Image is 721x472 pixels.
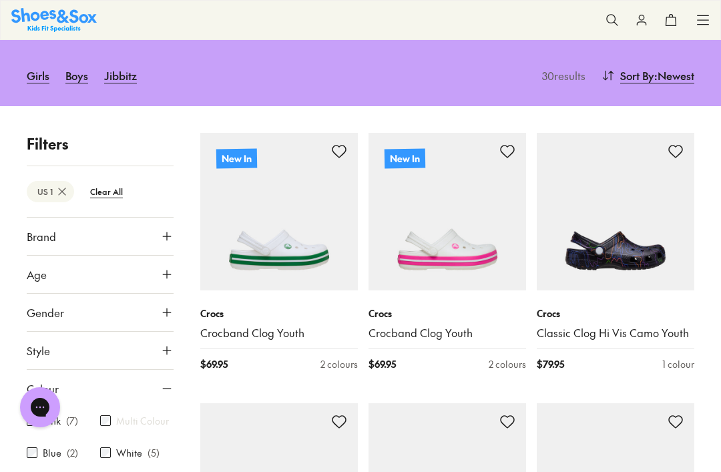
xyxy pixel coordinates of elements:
[27,133,174,155] p: Filters
[11,8,97,31] img: SNS_Logo_Responsive.svg
[116,414,169,428] label: Multi Colour
[654,67,694,83] span: : Newest
[27,381,59,397] span: Colour
[200,306,358,320] p: Crocs
[537,306,694,320] p: Crocs
[602,61,694,90] button: Sort By:Newest
[104,61,137,90] a: Jibbitz
[27,304,64,320] span: Gender
[369,306,526,320] p: Crocs
[27,332,174,369] button: Style
[320,357,358,371] div: 2 colours
[369,357,396,371] span: $ 69.95
[43,446,61,460] label: Blue
[27,181,74,202] btn: US 1
[385,149,425,169] p: New In
[67,446,78,460] p: ( 2 )
[27,294,174,331] button: Gender
[369,326,526,340] a: Crocband Clog Youth
[148,446,160,460] p: ( 5 )
[27,266,47,282] span: Age
[27,218,174,255] button: Brand
[13,383,67,432] iframe: Gorgias live chat messenger
[200,133,358,290] a: New In
[200,357,228,371] span: $ 69.95
[662,357,694,371] div: 1 colour
[66,414,78,428] p: ( 7 )
[27,228,56,244] span: Brand
[620,67,654,83] span: Sort By
[65,61,88,90] a: Boys
[27,256,174,293] button: Age
[27,61,49,90] a: Girls
[11,8,97,31] a: Shoes & Sox
[216,149,257,169] p: New In
[537,326,694,340] a: Classic Clog Hi Vis Camo Youth
[116,446,142,460] label: White
[537,357,564,371] span: $ 79.95
[200,326,358,340] a: Crocband Clog Youth
[79,180,134,204] btn: Clear All
[537,67,585,83] p: 30 results
[369,133,526,290] a: New In
[27,342,50,359] span: Style
[489,357,526,371] div: 2 colours
[27,370,174,407] button: Colour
